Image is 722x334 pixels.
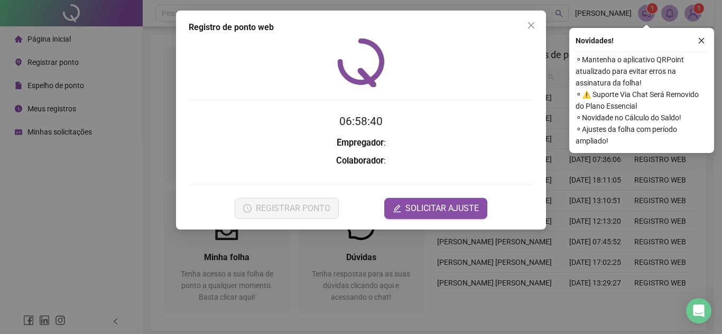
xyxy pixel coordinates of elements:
span: close [527,21,535,30]
button: editSOLICITAR AJUSTE [384,198,487,219]
span: Novidades ! [576,35,614,46]
div: Registro de ponto web [189,21,533,34]
strong: Empregador [337,138,384,148]
h3: : [189,154,533,168]
time: 06:58:40 [339,115,383,128]
button: REGISTRAR PONTO [235,198,339,219]
button: Close [523,17,540,34]
span: edit [393,204,401,213]
strong: Colaborador [336,156,384,166]
span: ⚬ ⚠️ Suporte Via Chat Será Removido do Plano Essencial [576,89,708,112]
span: ⚬ Novidade no Cálculo do Saldo! [576,112,708,123]
img: QRPoint [337,38,385,87]
div: Open Intercom Messenger [686,298,711,323]
h3: : [189,136,533,150]
span: ⚬ Mantenha o aplicativo QRPoint atualizado para evitar erros na assinatura da folha! [576,54,708,89]
span: ⚬ Ajustes da folha com período ampliado! [576,123,708,147]
span: SOLICITAR AJUSTE [405,202,479,215]
span: close [698,37,705,44]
